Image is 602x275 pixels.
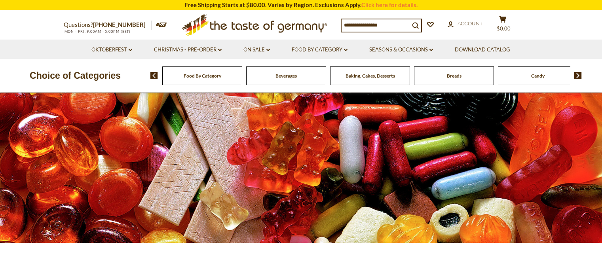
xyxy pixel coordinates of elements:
[64,20,152,30] p: Questions?
[491,15,515,35] button: $0.00
[369,46,433,54] a: Seasons & Occasions
[91,46,132,54] a: Oktoberfest
[448,19,483,28] a: Account
[292,46,348,54] a: Food By Category
[531,73,545,79] a: Candy
[361,1,418,8] a: Click here for details.
[184,73,221,79] a: Food By Category
[243,46,270,54] a: On Sale
[346,73,395,79] a: Baking, Cakes, Desserts
[275,73,297,79] a: Beverages
[458,20,483,27] span: Account
[497,25,511,32] span: $0.00
[455,46,510,54] a: Download Catalog
[447,73,461,79] a: Breads
[154,46,222,54] a: Christmas - PRE-ORDER
[93,21,146,28] a: [PHONE_NUMBER]
[150,72,158,79] img: previous arrow
[64,29,131,34] span: MON - FRI, 9:00AM - 5:00PM (EST)
[574,72,582,79] img: next arrow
